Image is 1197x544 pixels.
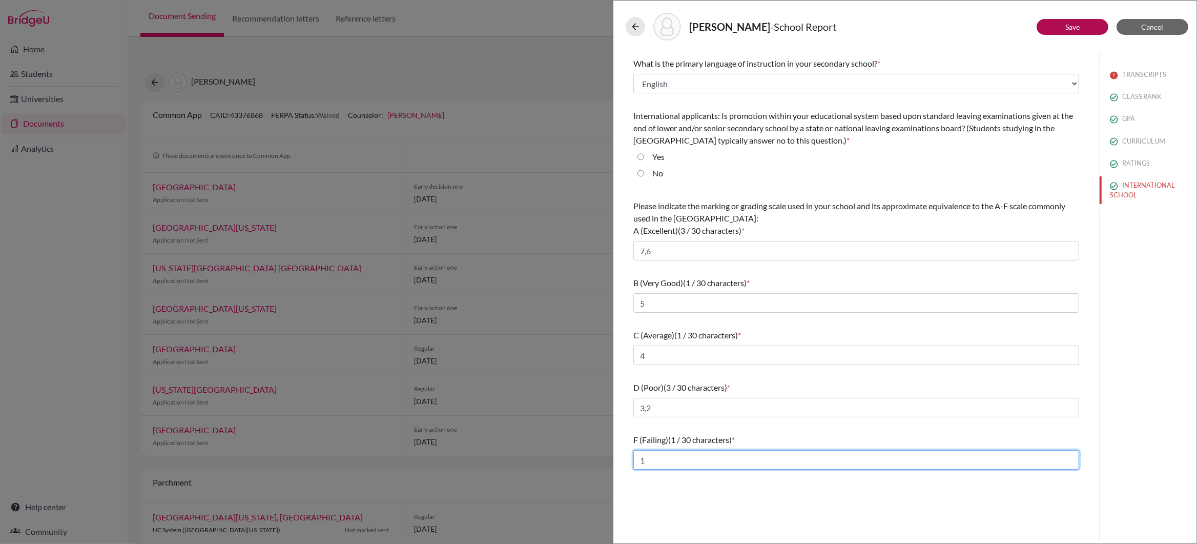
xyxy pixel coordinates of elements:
[633,58,877,68] span: What is the primary language of instruction in your secondary school?
[664,382,727,392] span: (3 / 30 characters)
[633,111,1073,145] span: International applicants: Is promotion within your educational system based upon standard leaving...
[1110,93,1118,102] img: check_circle_outline-e4d4ac0f8e9136db5ab2.svg
[1100,110,1196,128] button: GPA
[678,226,741,235] span: (3 / 30 characters)
[1100,88,1196,106] button: CLASS RANK
[633,330,674,340] span: C (Average)
[1100,176,1196,204] button: INTERNATIONAL SCHOOL
[683,278,747,288] span: (1 / 30 characters)
[633,382,664,392] span: D (Poor)
[1110,137,1118,146] img: check_circle_outline-e4d4ac0f8e9136db5ab2.svg
[1100,154,1196,172] button: RATINGS
[1110,115,1118,124] img: check_circle_outline-e4d4ac0f8e9136db5ab2.svg
[674,330,738,340] span: (1 / 30 characters)
[652,151,665,163] label: Yes
[1100,132,1196,150] button: CURRICULUM
[770,21,836,33] span: - School Report
[1110,71,1118,79] img: error-544570611efd0a2d1de9.svg
[633,435,668,445] span: F (Failing)
[652,167,663,179] label: No
[633,278,683,288] span: B (Very Good)
[1100,66,1196,84] button: TRANSCRIPTS
[668,435,732,445] span: (1 / 30 characters)
[1110,160,1118,168] img: check_circle_outline-e4d4ac0f8e9136db5ab2.svg
[633,201,1065,235] span: Please indicate the marking or grading scale used in your school and its approximate equivalence ...
[1110,182,1118,190] img: check_circle_outline-e4d4ac0f8e9136db5ab2.svg
[689,21,770,33] strong: [PERSON_NAME]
